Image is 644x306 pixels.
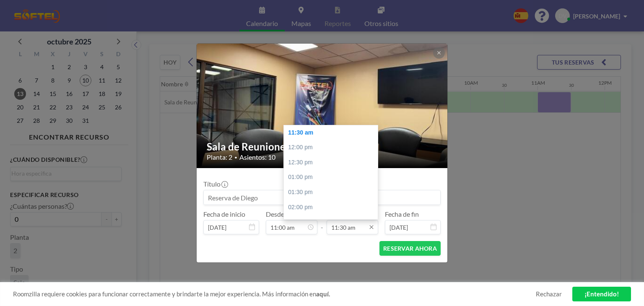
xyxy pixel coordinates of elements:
[266,210,284,218] label: Desde
[207,153,232,161] span: Planta: 2
[316,290,330,298] a: aquí.
[284,215,382,230] div: 02:30 pm
[284,185,382,200] div: 01:30 pm
[204,190,440,205] input: Reserva de Diego
[239,153,275,161] span: Asientos: 10
[284,155,382,170] div: 12:30 pm
[207,140,438,153] h2: Sala de Reuniones
[572,287,631,301] a: ¡Entendido!
[284,200,382,215] div: 02:00 pm
[203,210,245,218] label: Fecha de inicio
[536,290,562,298] a: Rechazar
[385,210,419,218] label: Fecha de fin
[13,290,536,298] span: Roomzilla requiere cookies para funcionar correctamente y brindarte la mejor experiencia. Más inf...
[284,125,382,140] div: 11:30 am
[203,180,227,188] label: Título
[234,154,237,161] span: •
[321,213,323,231] span: -
[197,11,448,200] img: 537.jpeg
[379,241,441,256] button: RESERVAR AHORA
[284,170,382,185] div: 01:00 pm
[284,140,382,155] div: 12:00 pm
